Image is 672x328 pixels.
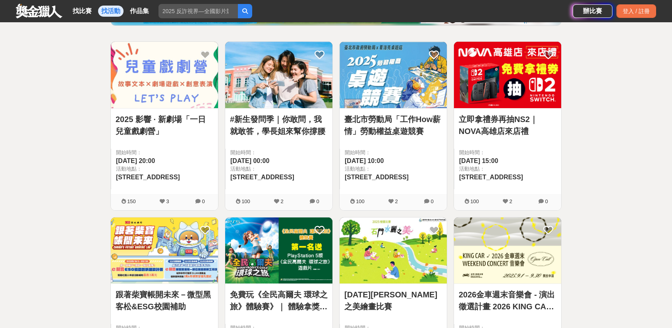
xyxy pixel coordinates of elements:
[459,165,556,173] span: 活動地點：
[116,113,213,137] a: 2025 影響 · 新劇場「一日兒童戲劇營」
[344,113,442,137] a: 臺北市勞動局「工作How薪情」勞動權益桌遊競賽
[340,217,447,284] img: Cover Image
[111,42,218,108] img: Cover Image
[116,174,180,180] span: [STREET_ADDRESS]
[98,6,124,17] a: 找活動
[545,198,548,204] span: 0
[356,198,365,204] span: 100
[345,174,409,180] span: [STREET_ADDRESS]
[459,113,556,137] a: 立即拿禮券再抽NS2｜NOVA高雄店來店禮
[454,42,561,108] img: Cover Image
[459,174,523,180] span: [STREET_ADDRESS]
[127,6,152,17] a: 作品集
[116,149,213,157] span: 開始時間：
[127,198,136,204] span: 150
[280,198,283,204] span: 2
[116,289,213,312] a: 跟著柴寶帳開未來－微型黑客松&ESG校園補助
[431,198,433,204] span: 0
[573,4,612,18] a: 辦比賽
[241,198,250,204] span: 100
[459,289,556,312] a: 2026金車週末音樂會 - 演出徵選計畫 2026 KING CAR WEEKEND CONCERT
[340,42,447,108] img: Cover Image
[316,198,319,204] span: 0
[116,165,213,173] span: 活動地點：
[225,42,332,108] img: Cover Image
[345,149,442,157] span: 開始時間：
[158,4,238,18] input: 2025 反詐視界—全國影片競賽
[230,174,294,180] span: [STREET_ADDRESS]
[202,198,205,204] span: 0
[459,149,556,157] span: 開始時間：
[454,217,561,284] img: Cover Image
[345,157,384,164] span: [DATE] 10:00
[166,198,169,204] span: 3
[344,289,442,312] a: [DATE][PERSON_NAME]之美繪畫比賽
[230,113,328,137] a: #新生發問季｜你敢問，我就敢答，學長姐來幫你撐腰
[230,289,328,312] a: 免費玩《全民高爾夫 環球之旅》體驗賽》｜ 體驗拿獎金再送遊戲片
[111,217,218,284] img: Cover Image
[395,198,398,204] span: 2
[230,165,328,173] span: 活動地點：
[616,4,656,18] div: 登入 / 註冊
[470,198,479,204] span: 100
[509,198,512,204] span: 2
[230,157,269,164] span: [DATE] 00:00
[70,6,95,17] a: 找比賽
[459,157,498,164] span: [DATE] 15:00
[225,217,332,284] img: Cover Image
[345,165,442,173] span: 活動地點：
[116,157,155,164] span: [DATE] 20:00
[230,149,328,157] span: 開始時間：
